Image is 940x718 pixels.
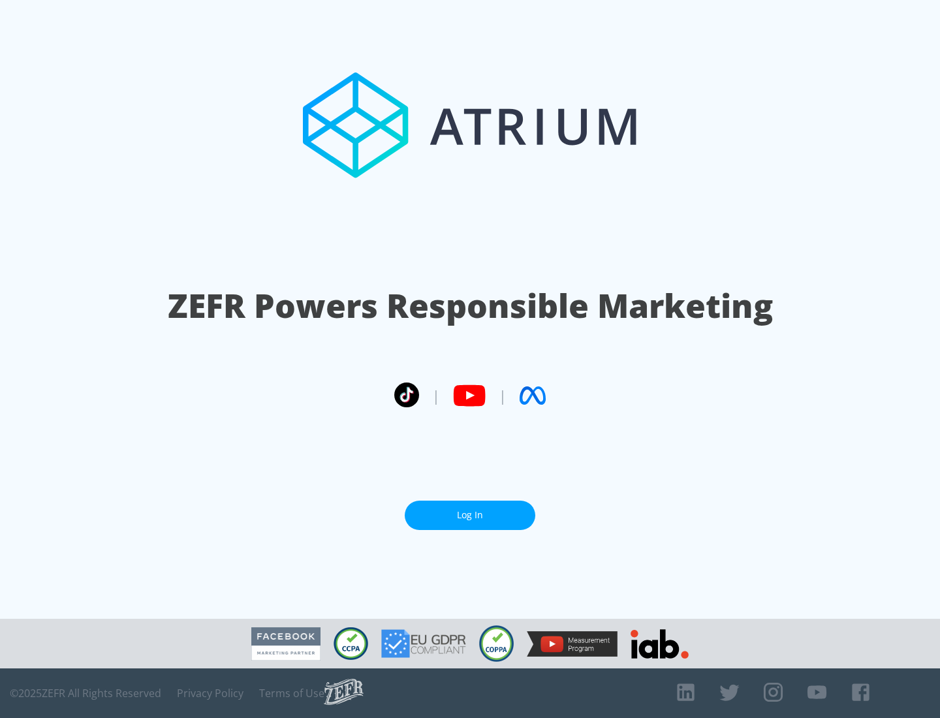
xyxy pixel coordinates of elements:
a: Terms of Use [259,687,324,700]
img: GDPR Compliant [381,629,466,658]
h1: ZEFR Powers Responsible Marketing [168,283,773,328]
img: Facebook Marketing Partner [251,627,321,661]
img: COPPA Compliant [479,625,514,662]
span: | [432,386,440,405]
img: YouTube Measurement Program [527,631,618,657]
span: © 2025 ZEFR All Rights Reserved [10,687,161,700]
a: Privacy Policy [177,687,243,700]
img: CCPA Compliant [334,627,368,660]
a: Log In [405,501,535,530]
img: IAB [631,629,689,659]
span: | [499,386,507,405]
